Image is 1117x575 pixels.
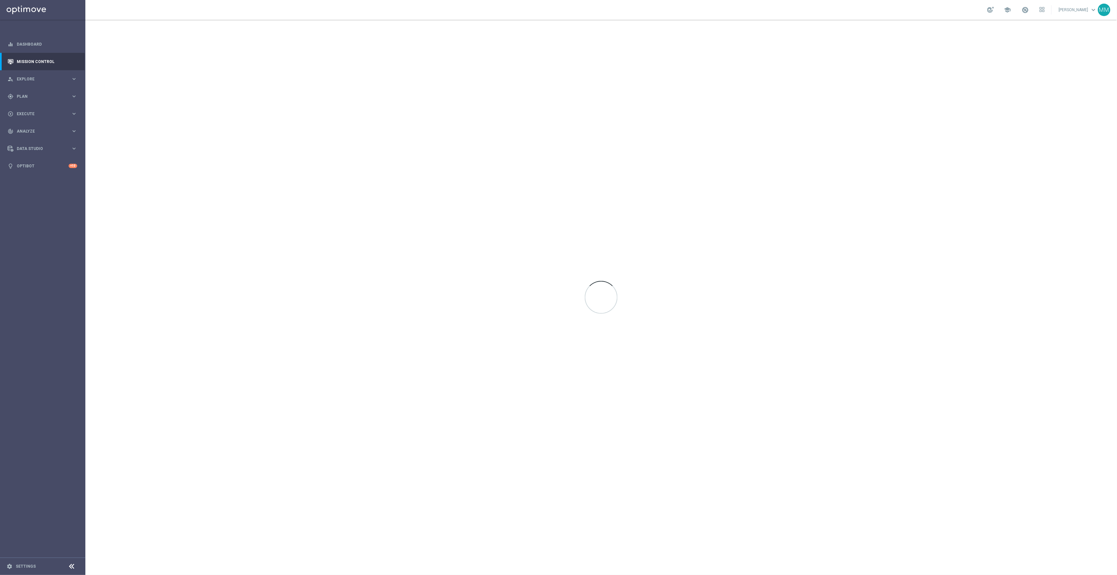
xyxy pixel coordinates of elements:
[1098,4,1110,16] div: MM
[8,146,71,152] div: Data Studio
[8,111,71,117] div: Execute
[71,93,77,99] i: keyboard_arrow_right
[69,164,77,168] div: +10
[71,76,77,82] i: keyboard_arrow_right
[17,129,71,133] span: Analyze
[17,35,77,53] a: Dashboard
[8,41,13,47] i: equalizer
[17,77,71,81] span: Explore
[8,76,71,82] div: Explore
[8,163,13,169] i: lightbulb
[8,53,77,70] div: Mission Control
[71,111,77,117] i: keyboard_arrow_right
[8,35,77,53] div: Dashboard
[17,112,71,116] span: Execute
[71,145,77,152] i: keyboard_arrow_right
[7,94,77,99] button: gps_fixed Plan keyboard_arrow_right
[17,157,69,175] a: Optibot
[8,94,71,99] div: Plan
[17,95,71,98] span: Plan
[8,76,13,82] i: person_search
[1090,6,1097,13] span: keyboard_arrow_down
[8,128,13,134] i: track_changes
[7,564,12,569] i: settings
[8,111,13,117] i: play_circle_outline
[1004,6,1011,13] span: school
[17,147,71,151] span: Data Studio
[71,128,77,134] i: keyboard_arrow_right
[7,163,77,169] button: lightbulb Optibot +10
[1058,5,1098,15] a: [PERSON_NAME]keyboard_arrow_down
[17,53,77,70] a: Mission Control
[16,564,36,568] a: Settings
[8,94,13,99] i: gps_fixed
[8,157,77,175] div: Optibot
[7,59,77,64] button: Mission Control
[7,42,77,47] button: equalizer Dashboard
[7,129,77,134] button: track_changes Analyze keyboard_arrow_right
[7,146,77,151] button: Data Studio keyboard_arrow_right
[7,111,77,117] button: play_circle_outline Execute keyboard_arrow_right
[7,76,77,82] button: person_search Explore keyboard_arrow_right
[8,128,71,134] div: Analyze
